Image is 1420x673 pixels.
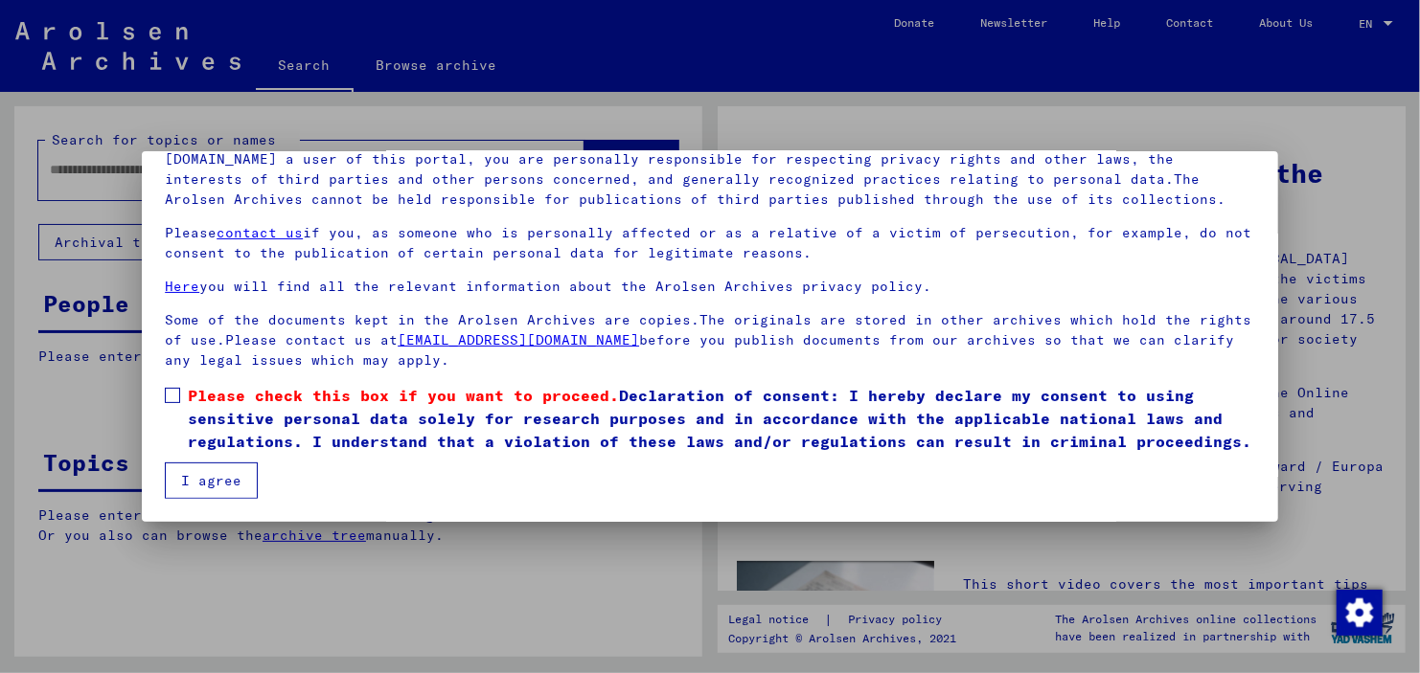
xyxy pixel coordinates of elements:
[165,278,199,295] a: Here
[165,223,1255,263] p: Please if you, as someone who is personally affected or as a relative of a victim of persecution,...
[1337,590,1383,636] img: Change consent
[165,310,1255,370] p: Some of the documents kept in the Arolsen Archives are copies.The originals are stored in other a...
[188,384,1255,453] span: Declaration of consent: I hereby declare my consent to using sensitive personal data solely for r...
[165,129,1255,210] p: Please note that this portal on victims of Nazi [MEDICAL_DATA] contains sensitive data on identif...
[398,331,639,348] a: [EMAIL_ADDRESS][DOMAIN_NAME]
[188,386,619,405] span: Please check this box if you want to proceed.
[165,462,258,499] button: I agree
[165,277,1255,297] p: you will find all the relevant information about the Arolsen Archives privacy policy.
[217,224,303,241] a: contact us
